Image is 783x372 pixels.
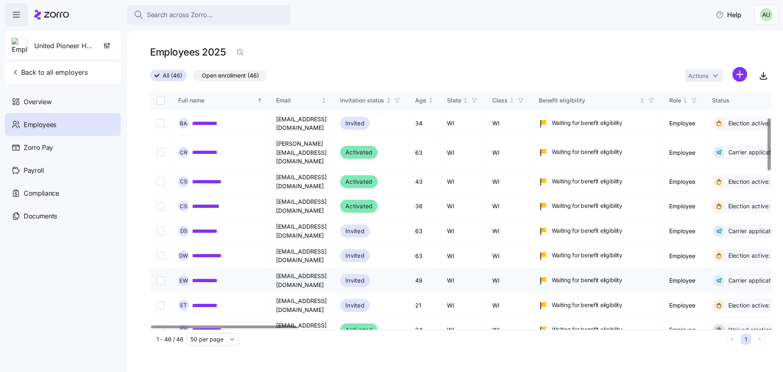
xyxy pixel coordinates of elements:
[157,335,184,343] span: 1 - 46 / 46
[157,252,165,260] input: Select record 11
[486,219,532,244] td: WI
[760,8,773,21] img: b8721989413346c19bbbe59d023bbe11
[552,119,622,127] span: Waiting for benefit eligibility
[276,96,320,105] div: Email
[334,91,409,110] th: Invitation statusNot sorted
[663,111,706,136] td: Employee
[509,98,515,103] div: Not sorted
[5,182,121,205] a: Compliance
[157,96,165,105] input: Select all records
[345,251,365,261] span: Invited
[663,318,706,342] td: Employee
[409,219,440,244] td: 63
[663,268,706,293] td: Employee
[486,194,532,218] td: WI
[179,278,188,283] span: E W
[157,202,165,210] input: Select record 9
[552,227,622,235] span: Waiting for benefit eligibility
[409,194,440,218] td: 38
[552,177,622,185] span: Waiting for benefit eligibility
[180,179,187,184] span: C S
[157,301,165,310] input: Select record 13
[180,303,187,308] span: E T
[492,96,508,105] div: Class
[741,334,751,345] button: 1
[345,147,372,157] span: Activated
[682,98,688,103] div: Not sorted
[415,96,426,105] div: Age
[24,143,53,153] span: Zorro Pay
[486,293,532,318] td: WI
[440,293,486,318] td: WI
[270,318,334,342] td: [EMAIL_ADDRESS][DOMAIN_NAME]
[157,227,165,235] input: Select record 10
[754,334,765,345] button: Next page
[270,169,334,194] td: [EMAIL_ADDRESS][DOMAIN_NAME]
[532,91,663,110] th: Benefit eligibilityNot sorted
[270,293,334,318] td: [EMAIL_ADDRESS][DOMAIN_NAME]
[157,148,165,156] input: Select record 7
[34,41,93,51] span: United Pioneer Home
[440,136,486,169] td: WI
[663,194,706,218] td: Employee
[486,169,532,194] td: WI
[147,10,213,20] span: Search across Zorro...
[409,111,440,136] td: 34
[663,219,706,244] td: Employee
[486,268,532,293] td: WI
[270,91,334,110] th: EmailNot sorted
[345,226,365,236] span: Invited
[345,118,365,128] span: Invited
[172,91,270,110] th: Full nameSorted ascending
[180,121,187,126] span: B A
[340,96,384,105] div: Invitation status
[24,188,59,198] span: Compliance
[157,119,165,127] input: Select record 6
[345,177,372,187] span: Activated
[486,111,532,136] td: WI
[5,205,121,227] a: Documents
[709,7,748,23] button: Help
[552,301,622,309] span: Waiting for benefit eligibility
[486,136,532,169] td: WI
[428,98,434,103] div: Not sorted
[486,244,532,268] td: WI
[462,98,468,103] div: Not sorted
[716,10,741,20] span: Help
[409,169,440,194] td: 43
[270,268,334,293] td: [EMAIL_ADDRESS][DOMAIN_NAME]
[345,201,372,211] span: Activated
[24,211,57,221] span: Documents
[409,318,440,342] td: 24
[163,70,182,81] span: All (46)
[440,169,486,194] td: WI
[486,318,532,342] td: WI
[24,120,56,130] span: Employees
[409,136,440,169] td: 63
[5,159,121,182] a: Payroll
[345,276,365,285] span: Invited
[639,98,645,103] div: Not sorted
[202,70,259,81] span: Open enrollment (46)
[180,204,187,209] span: C S
[257,98,263,103] div: Sorted ascending
[270,244,334,268] td: [EMAIL_ADDRESS][DOMAIN_NAME]
[685,69,723,82] button: Actions
[409,244,440,268] td: 63
[727,334,737,345] button: Previous page
[552,148,622,156] span: Waiting for benefit eligibility
[180,150,187,155] span: C R
[552,202,622,210] span: Waiting for benefit eligibility
[127,5,290,25] button: Search across Zorro...
[663,244,706,268] td: Employee
[5,113,121,136] a: Employees
[178,96,256,105] div: Full name
[440,194,486,218] td: WI
[386,98,391,103] div: Not sorted
[663,169,706,194] td: Employee
[24,165,44,176] span: Payroll
[663,293,706,318] td: Employee
[440,268,486,293] td: WI
[552,251,622,259] span: Waiting for benefit eligibility
[5,90,121,113] a: Overview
